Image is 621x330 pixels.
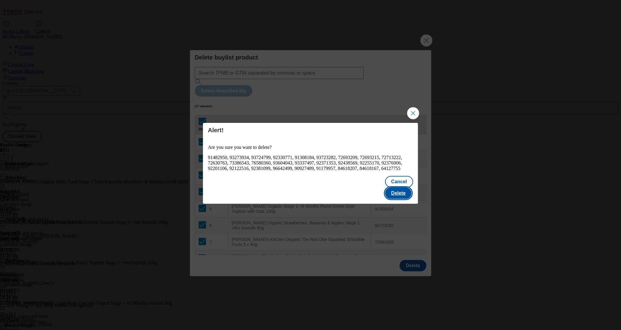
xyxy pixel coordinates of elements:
[407,107,419,119] button: Close Modal
[208,127,413,134] h4: Alert!
[203,123,418,204] div: Modal
[208,155,413,171] div: 91482950, 93273934, 93724799, 92330771, 91308184, 93723282, 72693209, 72693215, 72713222, 7263076...
[208,145,413,150] p: Are you sure you want to delete?
[385,187,412,199] button: Delete
[385,176,413,187] button: Cancel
